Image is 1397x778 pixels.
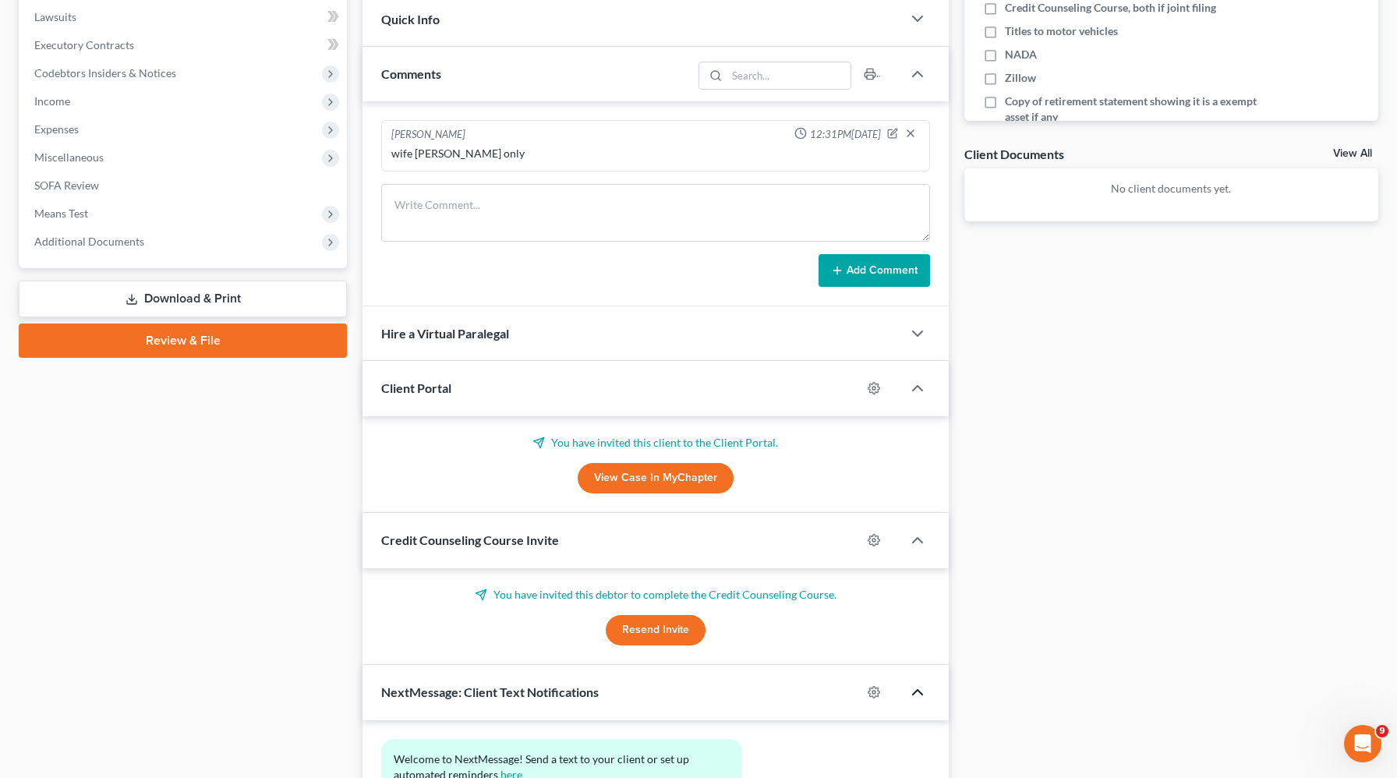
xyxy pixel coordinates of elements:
span: Credit Counseling Course Invite [381,532,559,547]
span: NADA [1005,47,1037,62]
input: Search... [727,62,851,89]
a: Lawsuits [22,3,347,31]
span: Executory Contracts [34,38,134,51]
a: Executory Contracts [22,31,347,59]
span: Lawsuits [34,10,76,23]
a: SOFA Review [22,172,347,200]
div: wife [PERSON_NAME] only [391,146,920,161]
span: 9 [1376,725,1388,737]
a: Download & Print [19,281,347,317]
p: You have invited this debtor to complete the Credit Counseling Course. [381,587,930,603]
span: Zillow [1005,70,1036,86]
span: Miscellaneous [34,150,104,164]
span: NextMessage: Client Text Notifications [381,684,599,699]
button: Add Comment [819,254,930,287]
span: Means Test [34,207,88,220]
iframe: Intercom live chat [1344,725,1381,762]
span: Additional Documents [34,235,144,248]
span: Codebtors Insiders & Notices [34,66,176,80]
span: Quick Info [381,12,440,27]
button: Resend Invite [606,615,706,646]
span: Expenses [34,122,79,136]
a: Review & File [19,324,347,358]
span: 12:31PM[DATE] [810,127,881,142]
div: Client Documents [964,146,1064,162]
span: Copy of retirement statement showing it is a exempt asset if any [1005,94,1261,125]
span: Comments [381,66,441,81]
a: View Case in MyChapter [578,463,734,494]
a: View All [1333,148,1372,159]
p: No client documents yet. [977,181,1366,196]
span: Client Portal [381,380,451,395]
p: You have invited this client to the Client Portal. [381,435,930,451]
span: Titles to motor vehicles [1005,23,1118,39]
span: Income [34,94,70,108]
span: Hire a Virtual Paralegal [381,326,509,341]
span: SOFA Review [34,179,99,192]
div: [PERSON_NAME] [391,127,465,143]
